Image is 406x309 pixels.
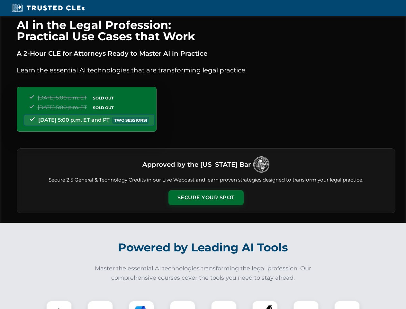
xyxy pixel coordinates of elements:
img: Trusted CLEs [10,3,86,13]
p: Learn the essential AI technologies that are transforming legal practice. [17,65,395,75]
p: Master the essential AI technologies transforming the legal profession. Our comprehensive courses... [91,264,316,283]
span: SOLD OUT [91,95,116,101]
h1: AI in the Legal Profession: Practical Use Cases that Work [17,19,395,42]
span: [DATE] 5:00 p.m. ET [38,95,87,101]
span: [DATE] 5:00 p.m. ET [38,104,87,110]
button: Secure Your Spot [168,190,244,205]
h3: Approved by the [US_STATE] Bar [142,159,251,170]
p: A 2-Hour CLE for Attorneys Ready to Master AI in Practice [17,48,395,59]
span: SOLD OUT [91,104,116,111]
h2: Powered by Leading AI Tools [25,236,381,259]
img: Logo [253,156,269,173]
p: Secure 2.5 General & Technology Credits in our Live Webcast and learn proven strategies designed ... [25,176,387,184]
